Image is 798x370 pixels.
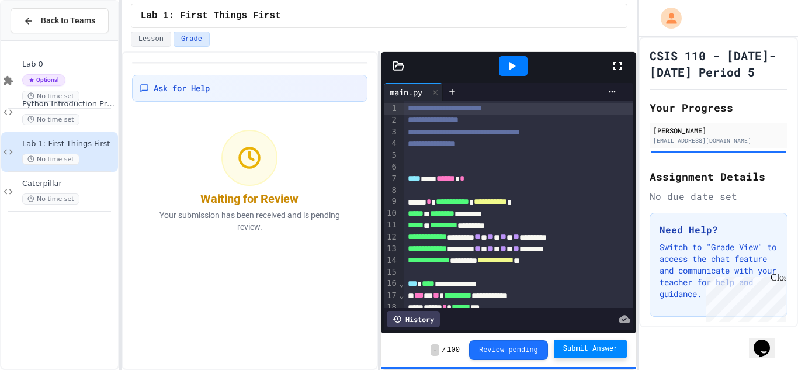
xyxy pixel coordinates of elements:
div: 2 [384,115,398,126]
span: Lab 1: First Things First [22,139,116,149]
span: / [442,345,446,355]
div: Waiting for Review [200,191,299,207]
span: - [431,344,439,356]
div: 8 [384,185,398,196]
span: No time set [22,193,79,205]
div: 11 [384,219,398,231]
h2: Your Progress [650,99,787,116]
div: 10 [384,208,398,219]
button: Review pending [469,340,548,360]
div: 5 [384,150,398,161]
span: Back to Teams [41,15,95,27]
button: Back to Teams [11,8,109,33]
div: 1 [384,103,398,115]
div: 16 [384,278,398,289]
div: 6 [384,161,398,173]
span: Lab 1: First Things First [141,9,281,23]
div: [PERSON_NAME] [653,125,784,136]
iframe: chat widget [701,272,786,322]
div: My Account [648,5,685,32]
p: Switch to "Grade View" to access the chat feature and communicate with your teacher for help and ... [660,241,778,300]
span: No time set [22,91,79,102]
span: Python Introduction Practice [22,99,116,109]
div: 15 [384,267,398,278]
div: 18 [384,302,398,313]
span: No time set [22,114,79,125]
div: 13 [384,243,398,255]
span: 100 [447,345,460,355]
span: Caterpillar [22,179,116,189]
div: [EMAIL_ADDRESS][DOMAIN_NAME] [653,136,784,145]
span: No time set [22,154,79,165]
iframe: chat widget [749,323,786,358]
span: Ask for Help [154,82,210,94]
span: Fold line [398,291,404,300]
button: Submit Answer [554,340,627,358]
p: Your submission has been received and is pending review. [144,209,355,233]
div: 9 [384,196,398,208]
div: 3 [384,126,398,138]
h3: Need Help? [660,223,778,237]
div: 12 [384,231,398,243]
div: main.py [384,86,428,98]
div: History [387,311,440,327]
h1: CSIS 110 - [DATE]-[DATE] Period 5 [650,47,787,80]
span: Optional [22,74,65,86]
div: 14 [384,255,398,267]
div: No due date set [650,189,787,203]
button: Lesson [131,32,171,47]
span: Fold line [398,279,404,288]
div: main.py [384,83,443,101]
div: 7 [384,173,398,185]
span: Submit Answer [563,344,618,354]
h2: Assignment Details [650,168,787,185]
div: 17 [384,290,398,302]
div: Chat with us now!Close [5,5,81,74]
button: Grade [174,32,210,47]
span: Lab 0 [22,60,116,70]
div: 4 [384,138,398,150]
